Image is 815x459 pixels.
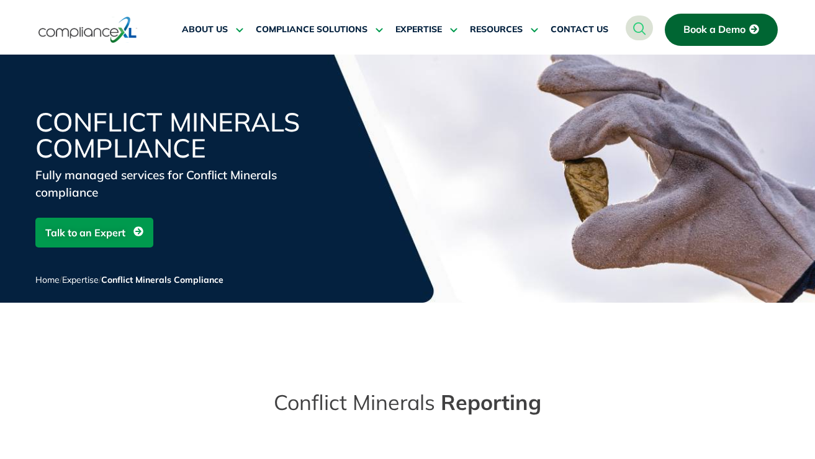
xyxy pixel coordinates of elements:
[35,109,333,161] h1: Conflict Minerals Compliance
[38,16,137,44] img: logo-one.svg
[395,24,442,35] span: EXPERTISE
[470,24,523,35] span: RESOURCES
[101,274,223,285] span: Conflict Minerals Compliance
[441,389,541,416] span: Reporting
[551,24,608,35] span: CONTACT US
[395,15,457,45] a: EXPERTISE
[182,15,243,45] a: ABOUT US
[274,389,435,416] span: Conflict Minerals
[665,14,778,46] a: Book a Demo
[35,274,60,285] a: Home
[62,274,99,285] a: Expertise
[45,221,125,244] span: Talk to an Expert
[182,24,228,35] span: ABOUT US
[256,15,383,45] a: COMPLIANCE SOLUTIONS
[35,274,223,285] span: / /
[626,16,653,40] a: navsearch-button
[35,166,333,201] div: Fully managed services for Conflict Minerals compliance
[470,15,538,45] a: RESOURCES
[683,24,745,35] span: Book a Demo
[551,15,608,45] a: CONTACT US
[35,218,153,247] a: Talk to an Expert
[256,24,367,35] span: COMPLIANCE SOLUTIONS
